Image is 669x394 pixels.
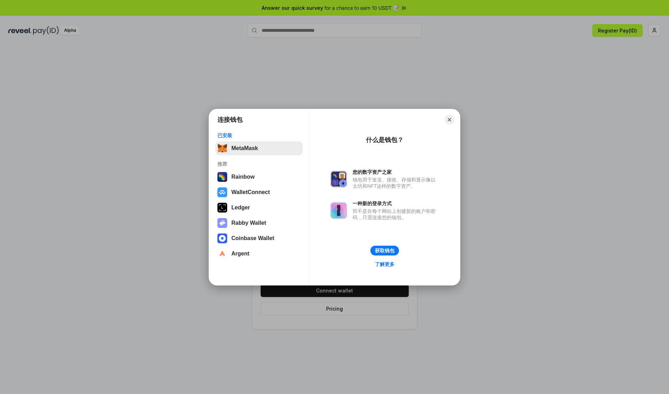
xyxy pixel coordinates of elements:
[231,174,255,180] div: Rainbow
[217,218,227,228] img: svg+xml,%3Csvg%20xmlns%3D%22http%3A%2F%2Fwww.w3.org%2F2000%2Fsvg%22%20fill%3D%22none%22%20viewBox...
[231,251,249,257] div: Argent
[217,187,227,197] img: svg+xml,%3Csvg%20width%3D%2228%22%20height%3D%2228%22%20viewBox%3D%220%200%2028%2028%22%20fill%3D...
[217,143,227,153] img: svg+xml,%3Csvg%20fill%3D%22none%22%20height%3D%2233%22%20viewBox%3D%220%200%2035%2033%22%20width%...
[231,235,274,241] div: Coinbase Wallet
[366,136,403,144] div: 什么是钱包？
[217,161,301,167] div: 推荐
[215,231,303,245] button: Coinbase Wallet
[353,200,439,207] div: 一种新的登录方式
[231,189,270,195] div: WalletConnect
[217,249,227,259] img: svg+xml,%3Csvg%20width%3D%2228%22%20height%3D%2228%22%20viewBox%3D%220%200%2028%2028%22%20fill%3D...
[217,233,227,243] img: svg+xml,%3Csvg%20width%3D%2228%22%20height%3D%2228%22%20viewBox%3D%220%200%2028%2028%22%20fill%3D...
[217,172,227,182] img: svg+xml,%3Csvg%20width%3D%22120%22%20height%3D%22120%22%20viewBox%3D%220%200%20120%20120%22%20fil...
[353,208,439,221] div: 而不是在每个网站上创建新的账户和密码，只需连接您的钱包。
[375,261,394,267] div: 了解更多
[375,247,394,254] div: 获取钱包
[231,205,250,211] div: Ledger
[215,247,303,261] button: Argent
[353,169,439,175] div: 您的数字资产之家
[445,115,454,125] button: Close
[217,116,243,124] h1: 连接钱包
[217,132,301,139] div: 已安装
[215,185,303,199] button: WalletConnect
[215,201,303,215] button: Ledger
[215,141,303,155] button: MetaMask
[371,260,399,269] a: 了解更多
[353,177,439,189] div: 钱包用于发送、接收、存储和显示像以太坊和NFT这样的数字资产。
[215,216,303,230] button: Rabby Wallet
[330,171,347,187] img: svg+xml,%3Csvg%20xmlns%3D%22http%3A%2F%2Fwww.w3.org%2F2000%2Fsvg%22%20fill%3D%22none%22%20viewBox...
[231,220,266,226] div: Rabby Wallet
[370,246,399,255] button: 获取钱包
[330,202,347,219] img: svg+xml,%3Csvg%20xmlns%3D%22http%3A%2F%2Fwww.w3.org%2F2000%2Fsvg%22%20fill%3D%22none%22%20viewBox...
[215,170,303,184] button: Rainbow
[217,203,227,213] img: svg+xml,%3Csvg%20xmlns%3D%22http%3A%2F%2Fwww.w3.org%2F2000%2Fsvg%22%20width%3D%2228%22%20height%3...
[231,145,258,151] div: MetaMask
